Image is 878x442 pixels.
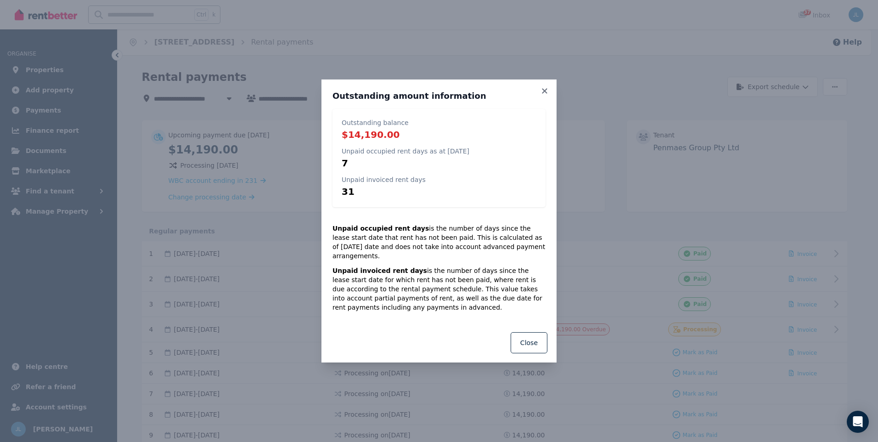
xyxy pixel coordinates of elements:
[332,266,546,312] p: is the number of days since the lease start date for which rent has not been paid, where rent is ...
[511,332,547,353] button: Close
[342,128,409,141] p: $14,190.00
[342,185,426,198] p: 31
[332,267,427,274] strong: Unpaid invoiced rent days
[342,118,409,127] p: Outstanding balance
[332,91,546,102] h3: Outstanding amount information
[342,147,469,156] p: Unpaid occupied rent days as at [DATE]
[847,411,869,433] div: Open Intercom Messenger
[342,157,469,170] p: 7
[342,175,426,184] p: Unpaid invoiced rent days
[332,224,546,261] p: is the number of days since the lease start date that rent has not been paid. This is calculated ...
[332,225,429,232] strong: Unpaid occupied rent days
